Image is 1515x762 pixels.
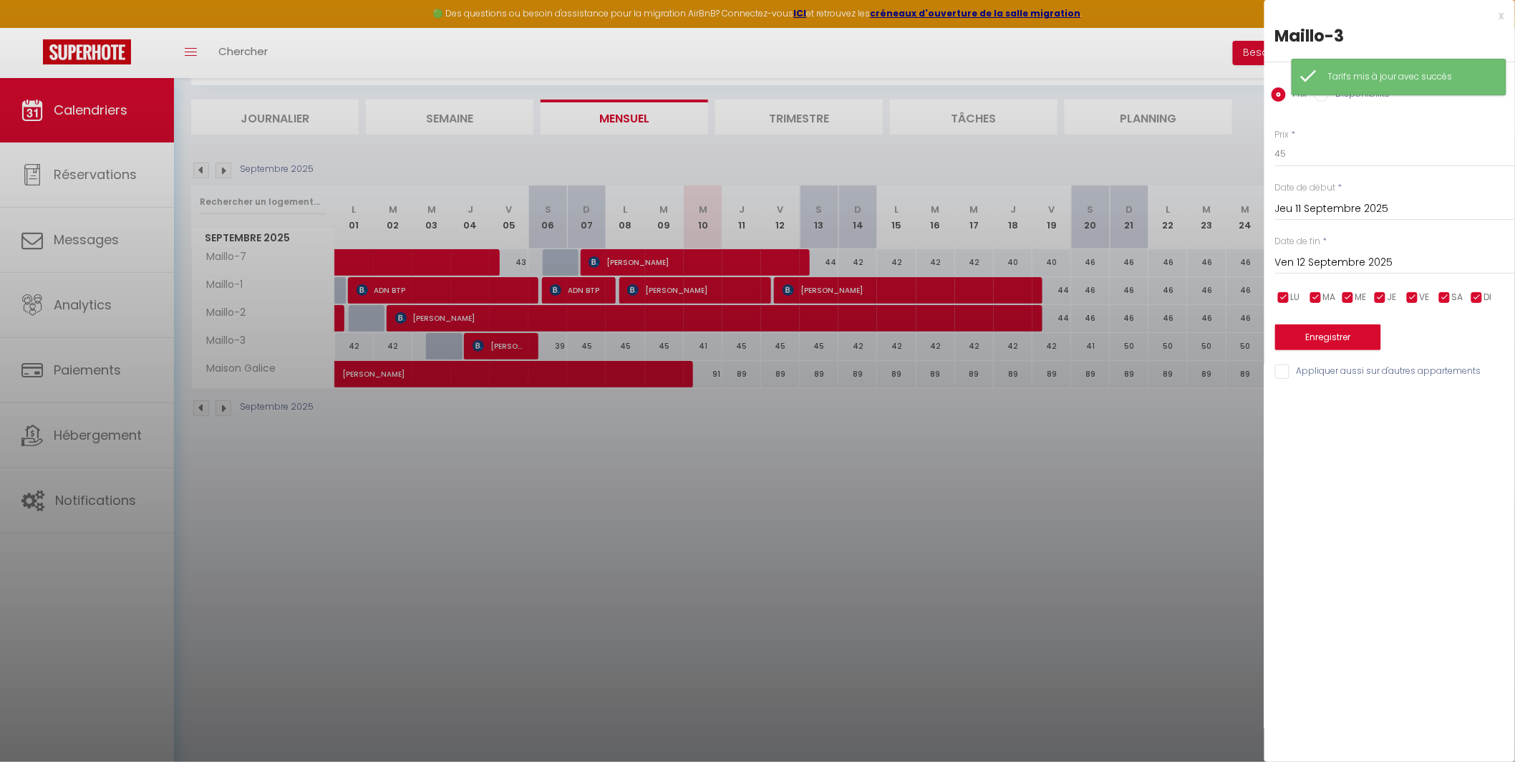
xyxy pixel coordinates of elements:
span: DI [1484,291,1492,304]
span: MA [1323,291,1336,304]
span: VE [1420,291,1430,304]
span: JE [1388,291,1397,304]
label: Date de fin [1275,235,1321,249]
button: Ouvrir le widget de chat LiveChat [11,6,54,49]
div: Maillo-3 [1275,24,1504,47]
label: Date de début [1275,181,1336,195]
span: ME [1355,291,1367,304]
span: LU [1291,291,1300,304]
div: Tarifs mis à jour avec succès [1328,70,1491,84]
button: Enregistrer [1275,324,1381,350]
span: SA [1452,291,1463,304]
label: Prix [1275,128,1289,142]
div: x [1264,7,1504,24]
label: Prix [1286,87,1307,103]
